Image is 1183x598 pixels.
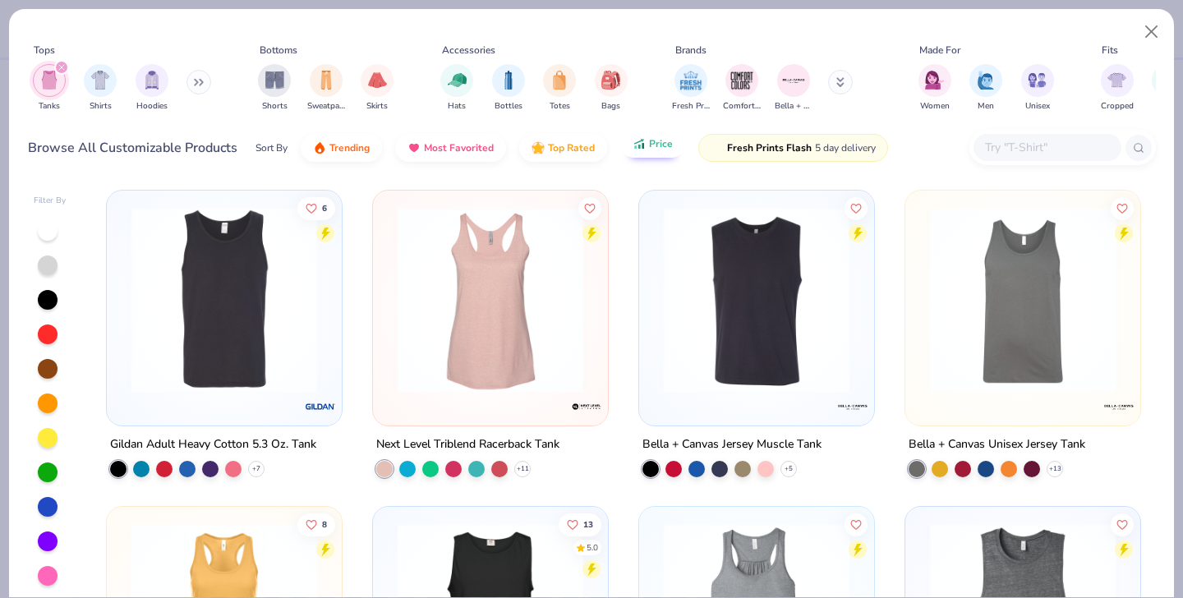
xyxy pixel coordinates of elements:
[922,207,1124,393] img: cca87b0b-a023-41e3-9c1f-5325ed0381bb
[313,141,326,154] img: trending.gif
[978,100,994,113] span: Men
[1136,16,1167,48] button: Close
[815,139,876,158] span: 5 day delivery
[775,64,812,113] div: filter for Bella + Canvas
[909,435,1085,455] div: Bella + Canvas Unisex Jersey Tank
[499,71,518,90] img: Bottles Image
[587,541,598,554] div: 5.0
[723,100,761,113] span: Comfort Colors
[983,138,1110,157] input: Try "T-Shirt"
[28,138,237,158] div: Browse All Customizable Products
[672,100,710,113] span: Fresh Prints
[298,513,336,536] button: Like
[395,134,506,162] button: Most Favorited
[781,68,806,93] img: Bella + Canvas Image
[969,64,1002,113] div: filter for Men
[39,100,60,113] span: Tanks
[918,64,951,113] div: filter for Women
[672,64,710,113] div: filter for Fresh Prints
[307,64,345,113] button: filter button
[110,435,316,455] div: Gildan Adult Heavy Cotton 5.3 Oz. Tank
[836,390,869,423] img: Bella + Canvas logo
[90,100,112,113] span: Shirts
[1102,43,1118,57] div: Fits
[1107,71,1126,90] img: Cropped Image
[1021,64,1054,113] div: filter for Unisex
[595,64,628,113] div: filter for Bags
[711,141,724,154] img: flash.gif
[258,64,291,113] div: filter for Shorts
[601,100,620,113] span: Bags
[376,435,559,455] div: Next Level Triblend Racerback Tank
[424,141,494,154] span: Most Favorited
[252,464,260,474] span: + 7
[304,390,337,423] img: Gildan logo
[492,64,525,113] button: filter button
[1101,64,1134,113] button: filter button
[84,64,117,113] div: filter for Shirts
[440,64,473,113] div: filter for Hats
[517,464,529,474] span: + 11
[723,64,761,113] button: filter button
[298,196,336,219] button: Like
[925,71,944,90] img: Women Image
[1102,390,1135,423] img: Bella + Canvas logo
[578,196,601,219] button: Like
[977,71,995,90] img: Men Image
[519,134,607,162] button: Top Rated
[620,130,685,158] button: Price
[389,207,591,393] img: b7484864-bf65-437c-8f46-3ada4b6b2591
[84,64,117,113] button: filter button
[642,435,822,455] div: Bella + Canvas Jersey Muscle Tank
[492,64,525,113] div: filter for Bottles
[307,64,345,113] div: filter for Sweatpants
[91,71,110,90] img: Shirts Image
[34,43,55,57] div: Tops
[595,64,628,113] button: filter button
[136,64,168,113] button: filter button
[366,100,388,113] span: Skirts
[407,141,421,154] img: most_fav.gif
[775,100,812,113] span: Bella + Canvas
[920,100,950,113] span: Women
[775,64,812,113] button: filter button
[448,71,467,90] img: Hats Image
[918,64,951,113] button: filter button
[260,43,297,57] div: Bottoms
[307,100,345,113] span: Sweatpants
[550,100,570,113] span: Totes
[323,204,328,212] span: 6
[1025,100,1050,113] span: Unisex
[550,71,568,90] img: Totes Image
[672,64,710,113] button: filter button
[583,520,593,528] span: 13
[33,64,66,113] button: filter button
[440,64,473,113] button: filter button
[857,207,1059,393] img: c7ed4d58-1f9d-46ce-b1c0-4c1dde16aee2
[329,141,370,154] span: Trending
[559,513,601,536] button: Like
[845,196,868,219] button: Like
[258,64,291,113] button: filter button
[532,141,545,154] img: TopRated.gif
[136,100,168,113] span: Hoodies
[1021,64,1054,113] button: filter button
[1048,464,1061,474] span: + 13
[495,100,522,113] span: Bottles
[265,71,284,90] img: Shorts Image
[548,141,595,154] span: Top Rated
[649,137,673,150] span: Price
[33,64,66,113] div: filter for Tanks
[698,134,888,162] button: Fresh Prints Flash5 day delivery
[361,64,394,113] div: filter for Skirts
[845,513,868,536] button: Like
[543,64,576,113] button: filter button
[1101,64,1134,113] div: filter for Cropped
[675,43,707,57] div: Brands
[1111,513,1134,536] button: Like
[323,520,328,528] span: 8
[368,71,387,90] img: Skirts Image
[255,140,288,155] div: Sort By
[730,68,754,93] img: Comfort Colors Image
[969,64,1002,113] button: filter button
